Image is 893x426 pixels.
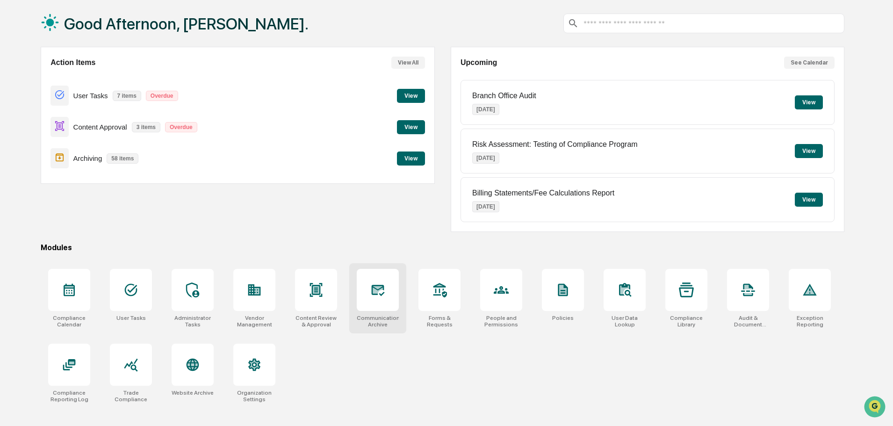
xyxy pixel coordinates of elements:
input: Clear [24,43,154,52]
div: Trade Compliance [110,390,152,403]
h1: Good Afternoon, [PERSON_NAME]. [64,14,309,33]
button: View [397,152,425,166]
button: See all [145,102,170,113]
div: Content Review & Approval [295,315,337,328]
p: [DATE] [472,152,499,164]
div: Organization Settings [233,390,275,403]
div: Compliance Calendar [48,315,90,328]
div: Exception Reporting [789,315,831,328]
span: • [99,127,102,135]
div: Past conversations [9,104,60,111]
img: Chandler - Maia Wealth [9,118,24,133]
h2: Action Items [50,58,95,67]
div: Start new chat [42,72,153,81]
div: Policies [552,315,574,321]
div: Administrator Tasks [172,315,214,328]
p: Branch Office Audit [472,92,536,100]
div: Compliance Library [665,315,707,328]
div: Forms & Requests [418,315,461,328]
div: Modules [41,243,844,252]
a: 🗄️Attestations [64,162,120,179]
div: Compliance Reporting Log [48,390,90,403]
button: View All [391,57,425,69]
button: View [795,193,823,207]
img: 6558925923028_b42adfe598fdc8269267_72.jpg [20,72,36,88]
p: How can we help? [9,20,170,35]
div: User Data Lookup [604,315,646,328]
p: Billing Statements/Fee Calculations Report [472,189,614,197]
p: Overdue [165,122,197,132]
div: 🔎 [9,185,17,192]
img: 1746055101610-c473b297-6a78-478c-a979-82029cc54cd1 [9,72,26,88]
button: View [795,144,823,158]
span: Preclearance [19,166,60,175]
span: [DATE] [104,127,123,135]
p: Content Approval [73,123,127,131]
div: User Tasks [116,315,146,321]
p: [DATE] [472,104,499,115]
button: Start new chat [159,74,170,86]
div: Website Archive [172,390,214,396]
span: Data Lookup [19,184,59,193]
p: User Tasks [73,92,108,100]
h2: Upcoming [461,58,497,67]
a: View [397,122,425,131]
span: Pylon [93,207,113,214]
div: Vendor Management [233,315,275,328]
button: View [397,89,425,103]
a: View [397,91,425,100]
a: View [397,153,425,162]
a: Powered byPylon [66,206,113,214]
div: Audit & Document Logs [727,315,769,328]
p: [DATE] [472,201,499,212]
p: Overdue [146,91,178,101]
p: Archiving [73,154,102,162]
a: 🔎Data Lookup [6,180,63,197]
button: See Calendar [784,57,835,69]
div: 🖐️ [9,167,17,174]
span: [PERSON_NAME] Wealth [29,127,97,135]
button: View [397,120,425,134]
p: 58 items [107,153,138,164]
div: 🗄️ [68,167,75,174]
div: People and Permissions [480,315,522,328]
a: 🖐️Preclearance [6,162,64,179]
div: We're available if you need us! [42,81,129,88]
p: 7 items [113,91,141,101]
div: Communications Archive [357,315,399,328]
span: Attestations [77,166,116,175]
button: View [795,95,823,109]
p: 3 items [132,122,160,132]
iframe: Open customer support [863,395,888,420]
p: Risk Assessment: Testing of Compliance Program [472,140,638,149]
